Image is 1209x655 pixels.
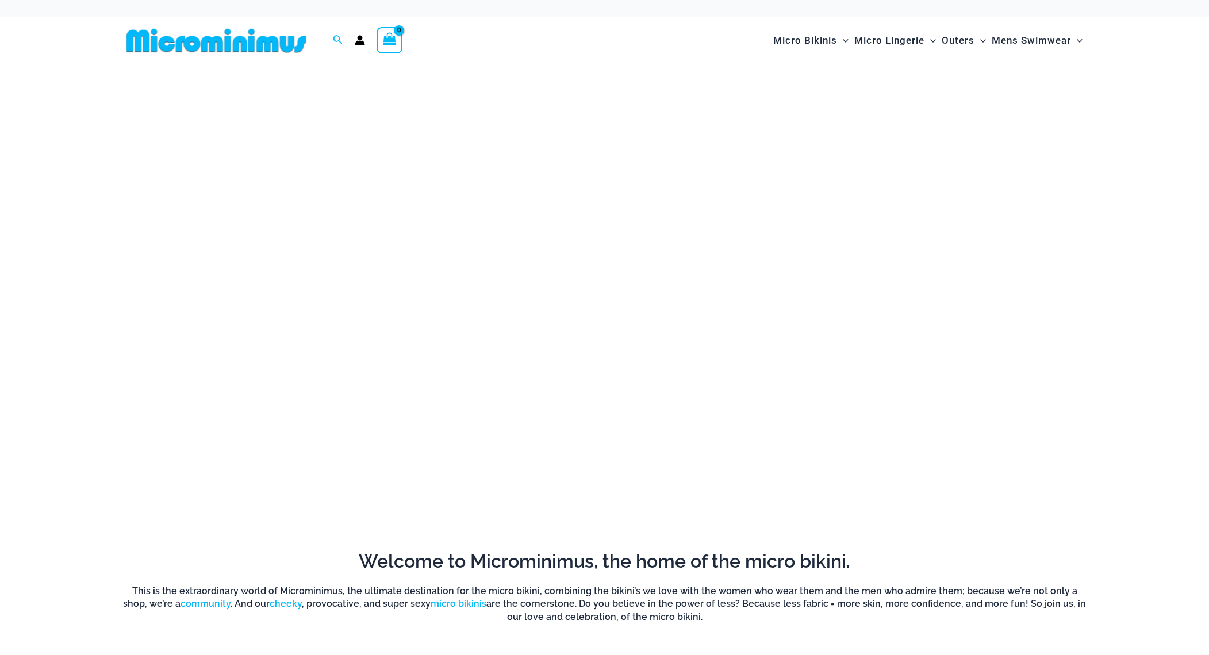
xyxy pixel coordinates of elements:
img: MM SHOP LOGO FLAT [122,28,311,53]
a: community [181,598,231,609]
a: Micro BikinisMenu ToggleMenu Toggle [770,23,851,58]
a: View Shopping Cart, empty [377,27,403,53]
h2: Welcome to Microminimus, the home of the micro bikini. [122,549,1088,573]
span: Outers [942,26,974,55]
a: Micro LingerieMenu ToggleMenu Toggle [851,23,939,58]
a: Mens SwimwearMenu ToggleMenu Toggle [989,23,1085,58]
a: Account icon link [355,35,365,45]
a: micro bikinis [431,598,486,609]
span: Menu Toggle [974,26,986,55]
nav: Site Navigation [769,21,1088,60]
span: Menu Toggle [924,26,936,55]
a: cheeky [270,598,302,609]
span: Micro Lingerie [854,26,924,55]
span: Menu Toggle [837,26,849,55]
span: Micro Bikinis [773,26,837,55]
a: OutersMenu ToggleMenu Toggle [939,23,989,58]
a: Search icon link [333,33,343,48]
span: Menu Toggle [1071,26,1083,55]
span: Mens Swimwear [992,26,1071,55]
h6: This is the extraordinary world of Microminimus, the ultimate destination for the micro bikini, c... [122,585,1088,623]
